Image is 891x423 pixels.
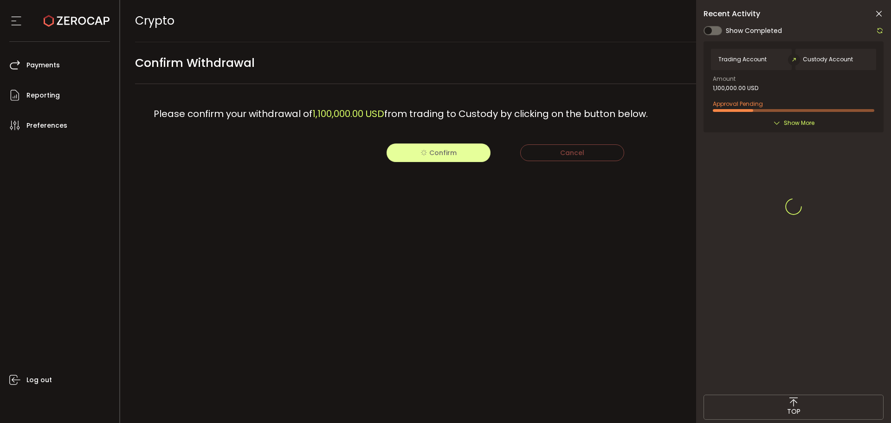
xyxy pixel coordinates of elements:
[26,89,60,102] span: Reporting
[312,107,384,120] span: 1,100,000.00 USD
[683,50,891,423] iframe: Chat Widget
[704,10,760,18] span: Recent Activity
[520,144,624,161] button: Cancel
[154,107,312,120] span: Please confirm your withdrawal of
[384,107,648,120] span: from trading to Custody by clicking on the button below.
[26,119,67,132] span: Preferences
[135,13,174,29] span: Crypto
[26,59,60,72] span: Payments
[135,52,255,73] span: Confirm Withdrawal
[26,373,52,387] span: Log out
[560,148,584,157] span: Cancel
